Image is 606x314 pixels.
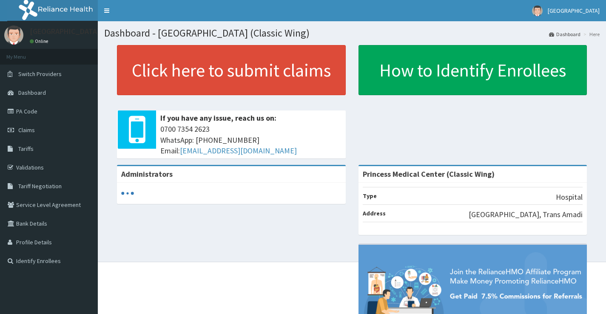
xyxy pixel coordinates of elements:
img: User Image [4,25,23,45]
span: 0700 7354 2623 WhatsApp: [PHONE_NUMBER] Email: [160,124,341,156]
li: Here [581,31,600,38]
b: Type [363,192,377,200]
img: User Image [532,6,543,16]
a: Dashboard [549,31,580,38]
span: Dashboard [18,89,46,96]
a: Click here to submit claims [117,45,346,95]
a: How to Identify Enrollees [358,45,587,95]
span: Tariffs [18,145,34,153]
b: Administrators [121,169,173,179]
a: [EMAIL_ADDRESS][DOMAIN_NAME] [180,146,297,156]
strong: Princess Medical Center (Classic Wing) [363,169,495,179]
p: Hospital [556,192,583,203]
span: Tariff Negotiation [18,182,62,190]
b: If you have any issue, reach us on: [160,113,276,123]
svg: audio-loading [121,187,134,200]
h1: Dashboard - [GEOGRAPHIC_DATA] (Classic Wing) [104,28,600,39]
span: Claims [18,126,35,134]
b: Address [363,209,386,217]
p: [GEOGRAPHIC_DATA], Trans Amadi [469,209,583,220]
span: [GEOGRAPHIC_DATA] [548,7,600,14]
a: Online [30,38,50,44]
span: Switch Providers [18,70,62,78]
p: [GEOGRAPHIC_DATA] [30,28,100,35]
